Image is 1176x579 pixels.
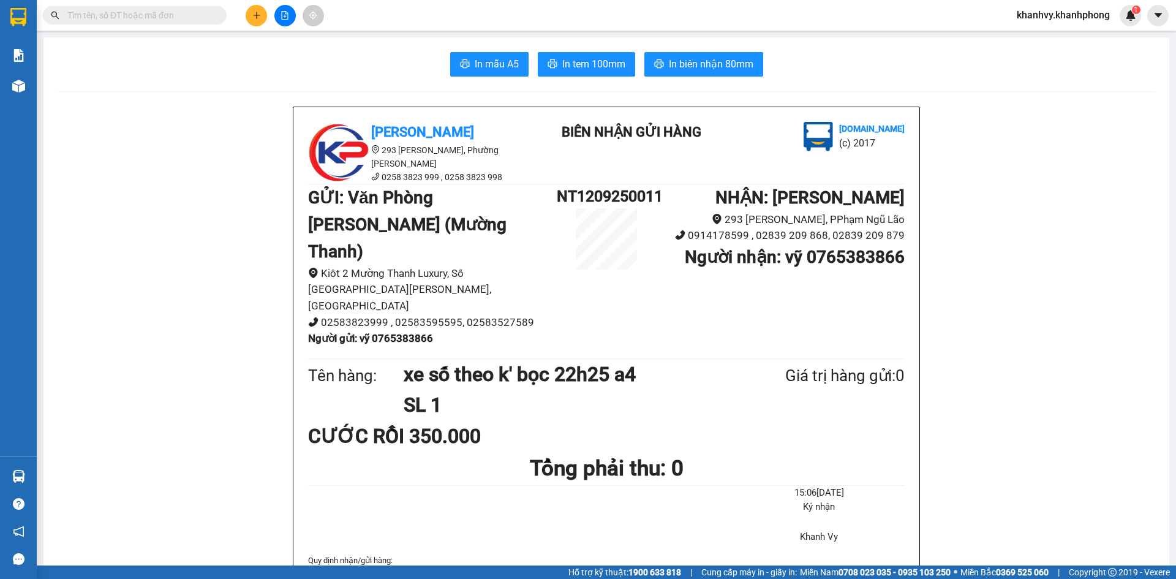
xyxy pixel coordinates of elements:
[308,187,507,262] b: GỬI : Văn Phòng [PERSON_NAME] (Mường Thanh)
[371,145,380,154] span: environment
[12,470,25,483] img: warehouse-icon
[475,56,519,72] span: In mẫu A5
[712,214,722,224] span: environment
[726,363,905,388] div: Giá trị hàng gửi: 0
[308,268,318,278] span: environment
[644,52,763,77] button: printerIn biên nhận 80mm
[656,211,905,228] li: 293 [PERSON_NAME], PPhạm Ngũ Lão
[309,11,317,20] span: aim
[13,553,24,565] span: message
[734,530,905,545] li: Khanh Vy
[654,59,664,70] span: printer
[371,172,380,181] span: phone
[308,363,404,388] div: Tên hàng:
[1132,6,1140,14] sup: 1
[12,49,25,62] img: solution-icon
[960,566,1049,579] span: Miền Bắc
[308,143,529,170] li: 293 [PERSON_NAME], Phường [PERSON_NAME]
[1007,7,1120,23] span: khanhvy.khanhphong
[734,486,905,501] li: 15:06[DATE]
[675,230,685,240] span: phone
[557,184,656,208] h1: NT1209250011
[538,52,635,77] button: printerIn tem 100mm
[1125,10,1136,21] img: icon-new-feature
[839,567,951,577] strong: 0708 023 035 - 0935 103 250
[1147,5,1169,26] button: caret-down
[996,567,1049,577] strong: 0369 525 060
[954,570,957,575] span: ⚪️
[1153,10,1164,21] span: caret-down
[308,421,505,452] div: CƯỚC RỒI 350.000
[460,59,470,70] span: printer
[404,390,726,420] h1: SL 1
[252,11,261,20] span: plus
[839,124,905,134] b: [DOMAIN_NAME]
[734,500,905,515] li: Ký nhận
[13,526,24,537] span: notification
[1058,566,1060,579] span: |
[715,187,905,208] b: NHẬN : [PERSON_NAME]
[308,332,433,344] b: Người gửi : vỹ 0765383866
[568,566,681,579] span: Hỗ trợ kỹ thuật:
[13,498,24,510] span: question-circle
[1108,568,1117,577] span: copyright
[562,56,625,72] span: In tem 100mm
[371,124,474,140] b: [PERSON_NAME]
[685,247,905,267] b: Người nhận : vỹ 0765383866
[274,5,296,26] button: file-add
[628,567,681,577] strong: 1900 633 818
[562,124,701,140] b: BIÊN NHẬN GỬI HÀNG
[804,122,833,151] img: logo.jpg
[404,359,726,390] h1: xe số theo k' bọc 22h25 a4
[656,227,905,244] li: 0914178599 , 02839 209 868, 02839 209 879
[246,5,267,26] button: plus
[308,265,557,314] li: Kiôt 2 Mường Thanh Luxury, Số [GEOGRAPHIC_DATA][PERSON_NAME], [GEOGRAPHIC_DATA]
[281,11,289,20] span: file-add
[308,314,557,331] li: 02583823999 , 02583595595, 02583527589
[800,566,951,579] span: Miền Nam
[308,122,369,183] img: logo.jpg
[303,5,324,26] button: aim
[450,52,529,77] button: printerIn mẫu A5
[10,8,26,26] img: logo-vxr
[690,566,692,579] span: |
[701,566,797,579] span: Cung cấp máy in - giấy in:
[548,59,557,70] span: printer
[669,56,753,72] span: In biên nhận 80mm
[12,80,25,93] img: warehouse-icon
[308,170,529,184] li: 0258 3823 999 , 0258 3823 998
[308,317,318,327] span: phone
[51,11,59,20] span: search
[1134,6,1138,14] span: 1
[308,452,905,485] h1: Tổng phải thu: 0
[67,9,212,22] input: Tìm tên, số ĐT hoặc mã đơn
[839,135,905,151] li: (c) 2017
